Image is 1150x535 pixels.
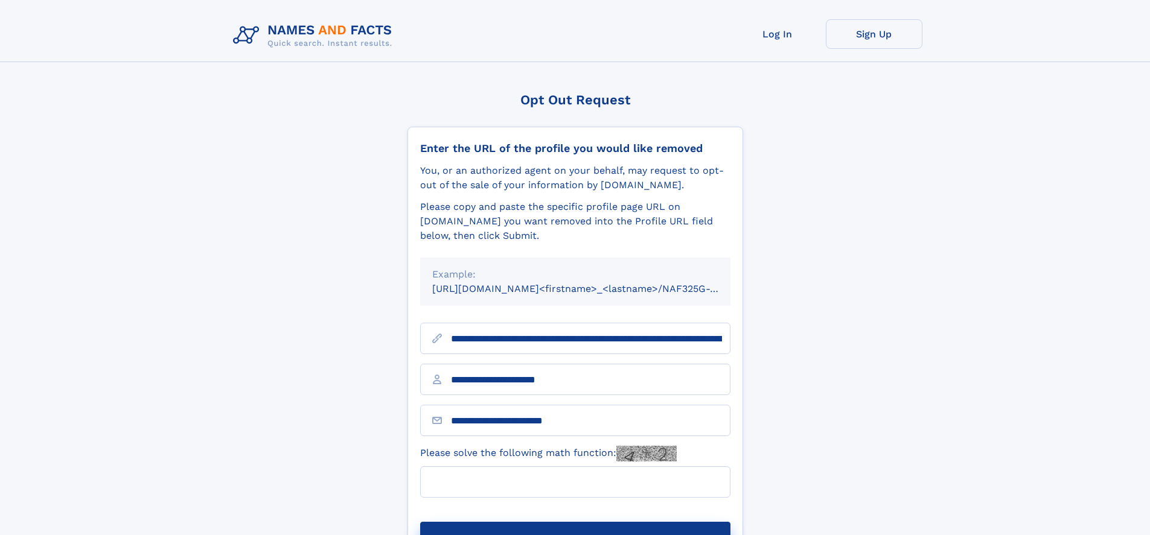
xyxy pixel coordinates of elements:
div: Opt Out Request [407,92,743,107]
div: Please copy and paste the specific profile page URL on [DOMAIN_NAME] you want removed into the Pr... [420,200,730,243]
small: [URL][DOMAIN_NAME]<firstname>_<lastname>/NAF325G-xxxxxxxx [432,283,753,294]
div: You, or an authorized agent on your behalf, may request to opt-out of the sale of your informatio... [420,163,730,192]
img: Logo Names and Facts [228,19,402,52]
div: Example: [432,267,718,282]
a: Sign Up [826,19,922,49]
div: Enter the URL of the profile you would like removed [420,142,730,155]
a: Log In [729,19,826,49]
label: Please solve the following math function: [420,446,677,461]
